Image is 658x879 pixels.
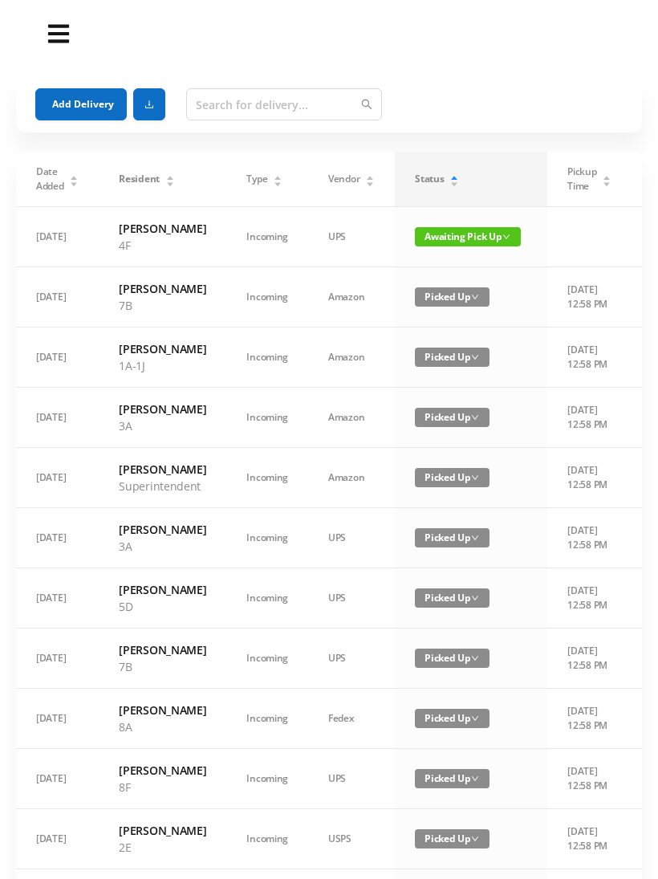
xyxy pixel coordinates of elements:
div: Sort [273,173,282,183]
td: Incoming [226,689,308,749]
td: Incoming [226,809,308,869]
h6: [PERSON_NAME] [119,521,206,538]
h6: [PERSON_NAME] [119,340,206,357]
i: icon: down [471,474,479,482]
i: icon: down [471,293,479,301]
p: Superintendent [119,478,206,494]
td: [DATE] 12:58 PM [547,809,632,869]
td: [DATE] [16,207,99,267]
span: Picked Up [415,528,489,547]
td: [DATE] 12:58 PM [547,388,632,448]
i: icon: caret-down [274,180,282,185]
td: Incoming [226,207,308,267]
span: Resident [119,172,160,186]
td: [DATE] 12:58 PM [547,568,632,629]
span: Status [415,172,444,186]
h6: [PERSON_NAME] [119,461,206,478]
td: [DATE] [16,689,99,749]
span: Picked Up [415,287,489,307]
div: Sort [602,173,611,183]
span: Picked Up [415,588,489,608]
h6: [PERSON_NAME] [119,280,206,297]
p: 3A [119,417,206,434]
span: Vendor [328,172,359,186]
td: USPS [308,809,395,869]
i: icon: down [471,714,479,722]
h6: [PERSON_NAME] [119,762,206,779]
i: icon: down [471,594,479,602]
p: 4F [119,237,206,254]
i: icon: down [471,775,479,783]
i: icon: caret-up [70,173,79,178]
td: Incoming [226,508,308,568]
i: icon: caret-down [366,180,375,185]
span: Picked Up [415,829,489,848]
span: Picked Up [415,769,489,788]
td: [DATE] [16,328,99,388]
td: Amazon [308,328,395,388]
td: [DATE] 12:58 PM [547,267,632,328]
i: icon: down [471,654,479,662]
input: Search for delivery... [186,88,382,120]
span: Picked Up [415,649,489,668]
i: icon: search [361,99,372,110]
i: icon: caret-up [603,173,611,178]
p: 5D [119,598,206,615]
h6: [PERSON_NAME] [119,641,206,658]
td: Incoming [226,328,308,388]
p: 8F [119,779,206,796]
button: icon: download [133,88,165,120]
h6: [PERSON_NAME] [119,401,206,417]
td: Fedex [308,689,395,749]
i: icon: down [471,534,479,542]
td: [DATE] [16,749,99,809]
i: icon: caret-up [366,173,375,178]
td: [DATE] 12:58 PM [547,689,632,749]
i: icon: caret-up [274,173,282,178]
td: UPS [308,629,395,689]
td: [DATE] [16,388,99,448]
td: [DATE] [16,267,99,328]
td: UPS [308,508,395,568]
td: [DATE] [16,629,99,689]
span: Pickup Time [567,165,596,193]
h6: [PERSON_NAME] [119,822,206,839]
td: [DATE] [16,508,99,568]
p: 7B [119,658,206,675]
p: 3A [119,538,206,555]
span: Picked Up [415,408,489,427]
span: Awaiting Pick Up [415,227,521,246]
td: Amazon [308,448,395,508]
td: [DATE] 12:58 PM [547,749,632,809]
td: Incoming [226,388,308,448]
p: 8A [119,718,206,735]
span: Picked Up [415,348,489,367]
p: 7B [119,297,206,314]
td: [DATE] 12:58 PM [547,629,632,689]
i: icon: caret-down [603,180,611,185]
td: Incoming [226,629,308,689]
td: Incoming [226,568,308,629]
span: Picked Up [415,709,489,728]
span: Date Added [36,165,64,193]
td: [DATE] [16,448,99,508]
p: 1A-1J [119,357,206,374]
i: icon: caret-up [450,173,459,178]
td: Incoming [226,448,308,508]
i: icon: caret-down [165,180,174,185]
span: Type [246,172,267,186]
h6: [PERSON_NAME] [119,702,206,718]
h6: [PERSON_NAME] [119,581,206,598]
div: Sort [449,173,459,183]
div: Sort [165,173,175,183]
td: Incoming [226,267,308,328]
div: Sort [69,173,79,183]
td: [DATE] [16,809,99,869]
td: Incoming [226,749,308,809]
td: [DATE] 12:58 PM [547,508,632,568]
i: icon: down [471,353,479,361]
td: [DATE] 12:58 PM [547,448,632,508]
h6: [PERSON_NAME] [119,220,206,237]
i: icon: down [471,413,479,421]
i: icon: caret-down [450,180,459,185]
